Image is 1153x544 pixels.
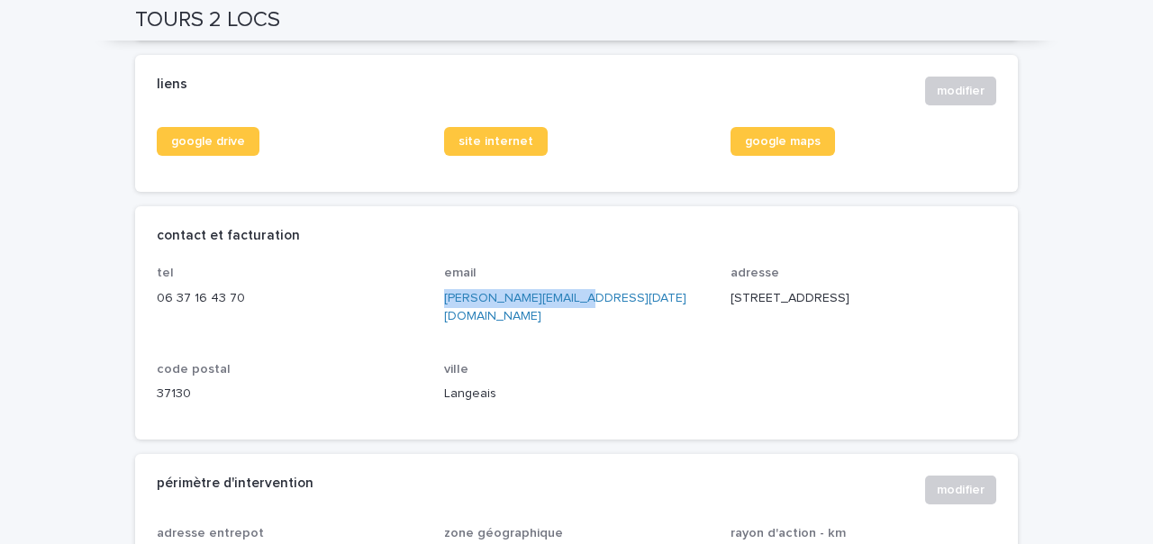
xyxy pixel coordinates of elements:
span: modifier [937,82,985,100]
a: google maps [731,127,835,156]
span: adresse entrepot [157,527,264,539]
p: 37130 [157,385,422,403]
span: site internet [458,135,533,148]
a: google drive [157,127,259,156]
h2: TOURS 2 LOCS [135,7,280,33]
span: ville [444,363,468,376]
p: Langeais [444,385,710,403]
p: [STREET_ADDRESS] [731,289,996,308]
span: rayon d'action - km [731,527,846,539]
span: email [444,267,477,279]
span: zone géographique [444,527,563,539]
span: google maps [745,135,821,148]
span: modifier [937,481,985,499]
span: google drive [171,135,245,148]
h2: contact et facturation [157,228,300,244]
h2: liens [157,77,187,93]
span: adresse [731,267,779,279]
span: code postal [157,363,231,376]
button: modifier [925,77,996,105]
button: modifier [925,476,996,504]
p: 06 37 16 43 70 [157,289,422,308]
a: site internet [444,127,548,156]
span: tel [157,267,174,279]
a: [PERSON_NAME][EMAIL_ADDRESS][DATE][DOMAIN_NAME] [444,292,686,323]
h2: périmètre d'intervention [157,476,313,492]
